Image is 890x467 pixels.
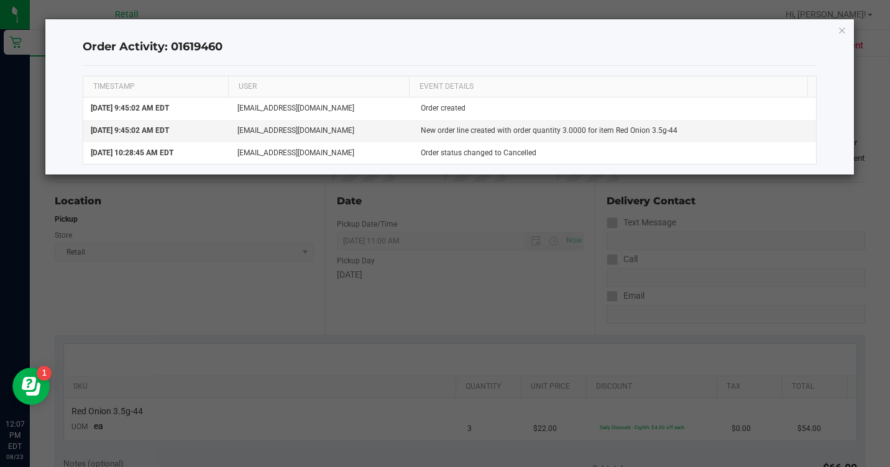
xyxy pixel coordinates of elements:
td: Order created [413,97,816,120]
h4: Order Activity: 01619460 [83,39,816,55]
th: TIMESTAMP [83,76,228,97]
td: New order line created with order quantity 3.0000 for item Red Onion 3.5g-44 [413,120,816,142]
span: [DATE] 10:28:45 AM EDT [91,148,173,157]
iframe: Resource center [12,368,50,405]
span: [DATE] 9:45:02 AM EDT [91,126,169,135]
iframe: Resource center unread badge [37,366,52,381]
th: EVENT DETAILS [409,76,807,97]
td: [EMAIL_ADDRESS][DOMAIN_NAME] [230,120,413,142]
span: [DATE] 9:45:02 AM EDT [91,104,169,112]
td: [EMAIL_ADDRESS][DOMAIN_NAME] [230,142,413,164]
td: Order status changed to Cancelled [413,142,816,164]
td: [EMAIL_ADDRESS][DOMAIN_NAME] [230,97,413,120]
th: USER [228,76,409,97]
